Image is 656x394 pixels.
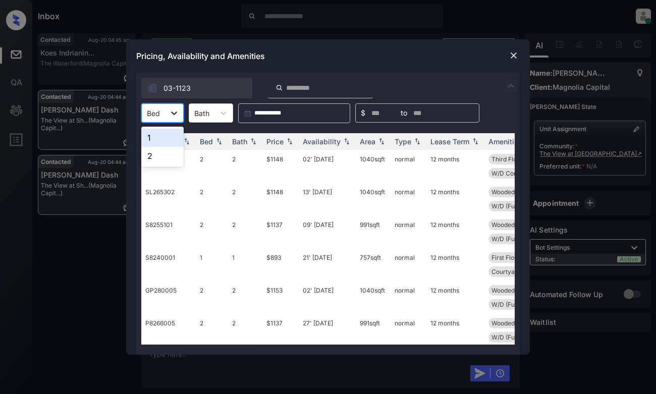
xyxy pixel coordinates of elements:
[182,138,192,145] img: sorting
[356,215,391,248] td: 991 sqft
[163,83,191,94] span: 03-1123
[391,248,426,281] td: normal
[228,314,262,347] td: 2
[228,248,262,281] td: 1
[426,281,484,314] td: 12 months
[141,183,196,215] td: SL265302
[356,314,391,347] td: 991 sqft
[248,138,258,145] img: sorting
[262,215,299,248] td: $1137
[491,287,530,294] span: Wooded View
[141,314,196,347] td: P8266005
[391,215,426,248] td: normal
[505,80,517,92] img: icon-zuma
[126,39,530,73] div: Pricing, Availability and Amenities
[470,138,480,145] img: sorting
[426,150,484,183] td: 12 months
[342,138,352,145] img: sorting
[262,248,299,281] td: $893
[491,202,540,210] span: W/D (Full Sized...
[488,137,522,146] div: Amenities
[509,50,519,61] img: close
[200,137,213,146] div: Bed
[262,183,299,215] td: $1148
[491,170,541,177] span: W/D Connections
[426,183,484,215] td: 12 months
[401,107,407,119] span: to
[299,281,356,314] td: 02' [DATE]
[430,137,469,146] div: Lease Term
[141,147,184,165] div: 2
[360,137,375,146] div: Area
[391,150,426,183] td: normal
[299,150,356,183] td: 02' [DATE]
[228,215,262,248] td: 2
[491,254,520,261] span: First Floor
[299,314,356,347] td: 27' [DATE]
[276,83,283,92] img: icon-zuma
[141,248,196,281] td: S8240001
[491,155,523,163] span: Third Floor
[491,301,540,308] span: W/D (Full Sized...
[196,281,228,314] td: 2
[361,107,365,119] span: $
[214,138,224,145] img: sorting
[196,248,228,281] td: 1
[228,183,262,215] td: 2
[356,150,391,183] td: 1040 sqft
[356,248,391,281] td: 757 sqft
[299,215,356,248] td: 09' [DATE]
[196,183,228,215] td: 2
[141,215,196,248] td: S8255101
[196,215,228,248] td: 2
[426,215,484,248] td: 12 months
[412,138,422,145] img: sorting
[426,248,484,281] td: 12 months
[426,314,484,347] td: 12 months
[391,314,426,347] td: normal
[196,150,228,183] td: 2
[262,281,299,314] td: $1153
[266,137,284,146] div: Price
[491,188,530,196] span: Wooded View
[285,138,295,145] img: sorting
[147,83,157,93] img: icon-zuma
[299,183,356,215] td: 13' [DATE]
[356,183,391,215] td: 1040 sqft
[491,221,530,229] span: Wooded View
[141,281,196,314] td: GP280005
[262,150,299,183] td: $1148
[491,319,530,327] span: Wooded View
[491,268,536,275] span: Courtyard view
[391,281,426,314] td: normal
[376,138,387,145] img: sorting
[303,137,341,146] div: Availability
[491,333,540,341] span: W/D (Full Sized...
[356,281,391,314] td: 1040 sqft
[391,183,426,215] td: normal
[395,137,411,146] div: Type
[299,248,356,281] td: 21' [DATE]
[232,137,247,146] div: Bath
[262,314,299,347] td: $1137
[228,150,262,183] td: 2
[196,314,228,347] td: 2
[228,281,262,314] td: 2
[141,129,184,147] div: 1
[491,235,540,243] span: W/D (Full Sized...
